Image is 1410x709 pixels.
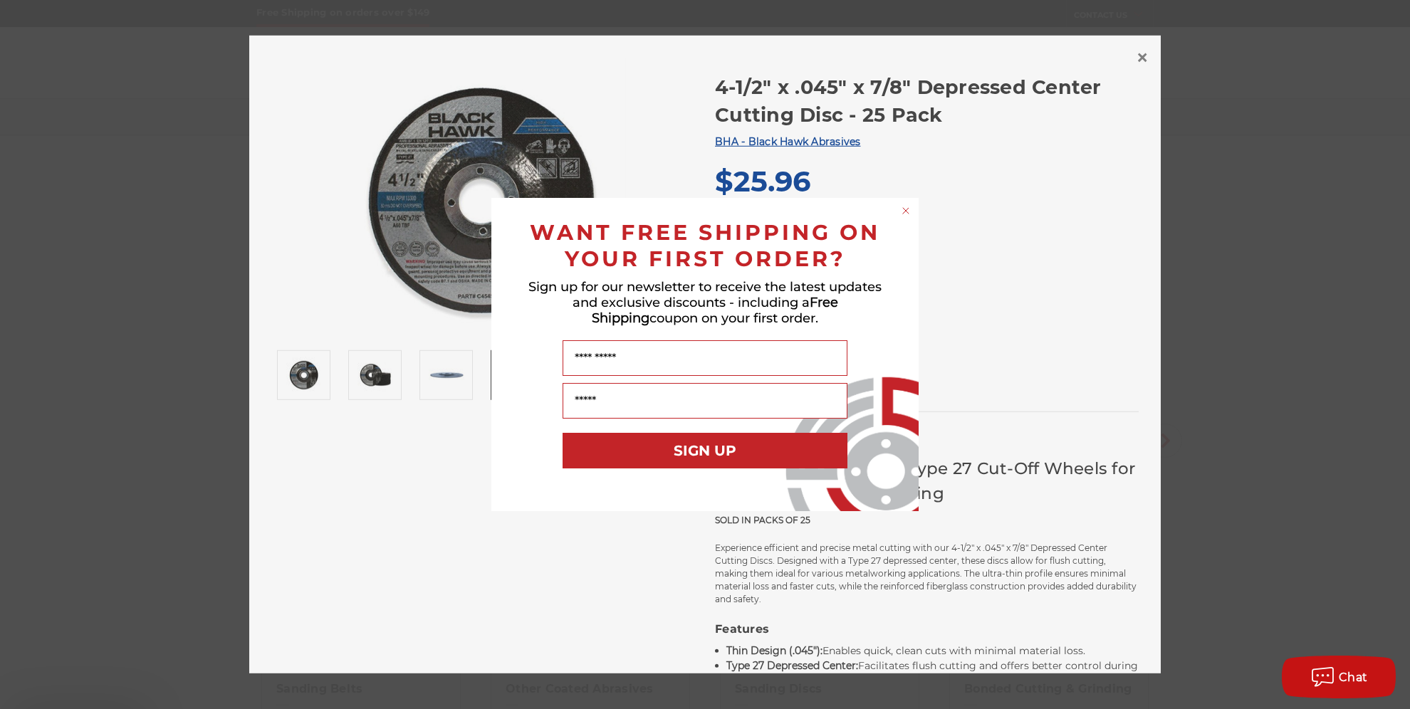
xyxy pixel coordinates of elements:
[530,219,880,272] span: WANT FREE SHIPPING ON YOUR FIRST ORDER?
[1339,671,1368,684] span: Chat
[563,433,847,468] button: SIGN UP
[899,204,913,218] button: Close dialog
[528,279,882,326] span: Sign up for our newsletter to receive the latest updates and exclusive discounts - including a co...
[1282,656,1396,698] button: Chat
[592,295,838,326] span: Free Shipping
